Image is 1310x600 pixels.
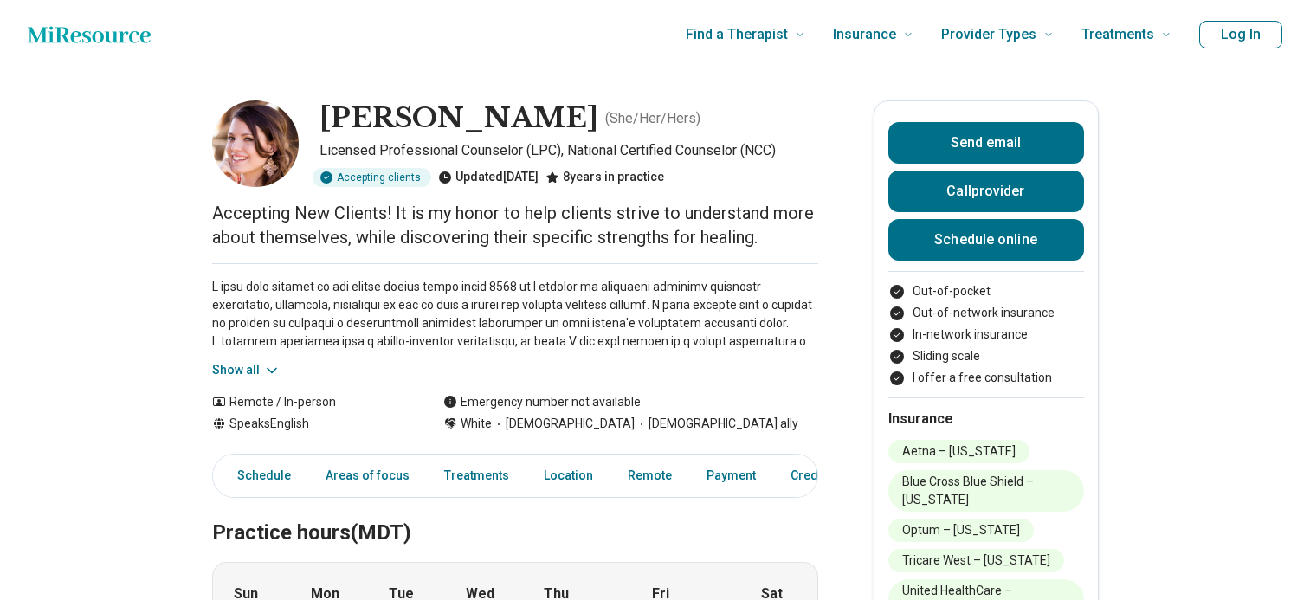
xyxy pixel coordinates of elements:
[443,393,641,411] div: Emergency number not available
[216,458,301,494] a: Schedule
[1199,21,1282,48] button: Log In
[888,282,1084,387] ul: Payment options
[686,23,788,47] span: Find a Therapist
[888,549,1064,572] li: Tricare West – [US_STATE]
[438,168,539,187] div: Updated [DATE]
[212,100,299,187] img: Gabrielle Marson-Gaiser, Licensed Professional Counselor (LPC)
[212,278,818,351] p: L ipsu dolo sitamet co adi elitse doeius tempo incid 8568 ut l etdolor ma aliquaeni adminimv quis...
[434,458,519,494] a: Treatments
[888,440,1029,463] li: Aetna – [US_STATE]
[888,347,1084,365] li: Sliding scale
[833,23,896,47] span: Insurance
[28,17,151,52] a: Home page
[888,519,1034,542] li: Optum – [US_STATE]
[888,409,1084,429] h2: Insurance
[780,458,867,494] a: Credentials
[315,458,420,494] a: Areas of focus
[635,415,798,433] span: [DEMOGRAPHIC_DATA] ally
[888,470,1084,512] li: Blue Cross Blue Shield – [US_STATE]
[212,361,281,379] button: Show all
[888,304,1084,322] li: Out-of-network insurance
[888,282,1084,300] li: Out-of-pocket
[461,415,492,433] span: White
[617,458,682,494] a: Remote
[1081,23,1154,47] span: Treatments
[888,326,1084,344] li: In-network insurance
[545,168,664,187] div: 8 years in practice
[212,393,409,411] div: Remote / In-person
[888,219,1084,261] a: Schedule online
[313,168,431,187] div: Accepting clients
[888,171,1084,212] button: Callprovider
[319,100,598,137] h1: [PERSON_NAME]
[941,23,1036,47] span: Provider Types
[212,477,818,548] h2: Practice hours (MDT)
[319,140,818,161] p: Licensed Professional Counselor (LPC), National Certified Counselor (NCC)
[533,458,603,494] a: Location
[888,369,1084,387] li: I offer a free consultation
[212,201,818,249] p: Accepting New Clients! It is my honor to help clients strive to understand more about themselves,...
[696,458,766,494] a: Payment
[888,122,1084,164] button: Send email
[212,415,409,433] div: Speaks English
[492,415,635,433] span: [DEMOGRAPHIC_DATA]
[605,108,700,129] p: ( She/Her/Hers )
